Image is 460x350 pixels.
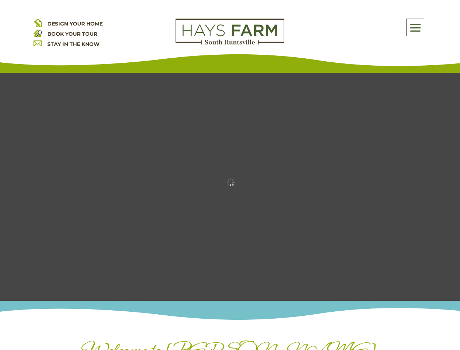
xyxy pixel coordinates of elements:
img: Logo [176,19,284,45]
a: STAY IN THE KNOW [47,41,99,47]
a: hays farm homes huntsville development [176,40,284,46]
a: BOOK YOUR TOUR [47,31,97,37]
img: book your home tour [34,29,42,37]
a: DESIGN YOUR HOME [47,20,103,27]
